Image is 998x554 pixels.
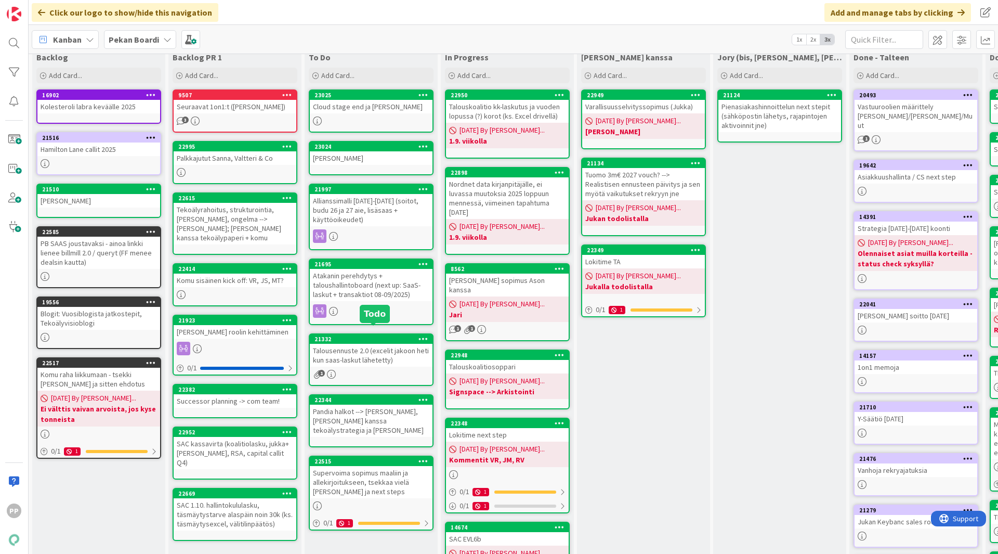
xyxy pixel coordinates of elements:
[310,260,432,301] div: 21695Atakanin perehdytys + taloushallintoboard (next up: SaaS-laskut + transaktiot 08-09/2025)
[457,71,491,80] span: Add Card...
[855,300,977,309] div: 22041
[174,325,296,339] div: [PERSON_NAME] roolin kehittäminen
[174,91,296,100] div: 9507
[446,274,569,297] div: [PERSON_NAME] sopimus Ason kanssa
[446,91,569,123] div: 22950Talouskoalitio kk-laskutus ja vuoden lopussa (?) korot (ks. Excel drivellä)
[859,162,977,169] div: 19642
[64,447,81,456] div: 1
[582,255,705,268] div: Lokitime TA
[585,126,702,137] b: [PERSON_NAME]
[446,91,569,100] div: 22950
[446,351,569,373] div: 22948Talouskoalitiosoppari
[310,269,432,301] div: Atakanin perehdytys + taloushallintoboard (next up: SaaS-laskut + transaktiot 08-09/2025)
[174,362,296,375] div: 0/1
[855,212,977,222] div: 14391
[859,352,977,359] div: 14157
[314,186,432,193] div: 21997
[855,463,977,477] div: Vanhoja rekryajatuksia
[582,100,705,113] div: Varallisuusselvityssopimus (Jukka)
[174,91,296,113] div: 9507Seuraavat 1on1:t ([PERSON_NAME])
[858,248,974,269] b: Olennaiset asiat muilla korteilla - status check syksyllä?
[309,89,434,133] a: 23025Cloud stage end ja [PERSON_NAME]
[174,203,296,244] div: Tekoälyrahoitus, strukturointia, [PERSON_NAME], ongelma --> [PERSON_NAME]; [PERSON_NAME] kanssa t...
[310,91,432,113] div: 23025Cloud stage end ja [PERSON_NAME]
[173,141,297,184] a: 22995Palkkajutut Sanna, Valtteri & Co
[309,52,331,62] span: To Do
[594,71,627,80] span: Add Card...
[37,227,160,237] div: 22585
[37,185,160,208] div: 21510[PERSON_NAME]
[42,92,160,99] div: 16902
[314,336,432,343] div: 21332
[582,159,705,168] div: 21134
[582,91,705,113] div: 22949Varallisuusselvityssopimus (Jukka)
[41,404,157,424] b: Ei välttis vaivan arvoista, jos kyse tonneista
[37,185,160,194] div: 21510
[472,488,489,496] div: 1
[451,352,569,359] div: 22948
[32,3,218,22] div: Click our logo to show/hide this navigation
[182,117,189,123] span: 3
[855,170,977,184] div: Asiakkuushallinta / CS next step
[178,92,296,99] div: 9507
[451,524,569,531] div: 14674
[310,100,432,113] div: Cloud stage end ja [PERSON_NAME]
[853,52,909,62] span: Done - Talteen
[446,428,569,442] div: Lokitime next step
[310,185,432,194] div: 21997
[855,91,977,132] div: 20493Vastuuroolien määrittely [PERSON_NAME]/[PERSON_NAME]/Muut
[855,212,977,235] div: 14391Strategia [DATE]-[DATE] koonti
[173,315,297,376] a: 21923[PERSON_NAME] roolin kehittäminen0/1
[37,194,160,208] div: [PERSON_NAME]
[37,358,160,391] div: 22517Komu raha liikkumaan - tsekki [PERSON_NAME] ja sitten ehdotus
[174,385,296,394] div: 22382
[174,489,296,498] div: 22669
[451,92,569,99] div: 22950
[7,7,21,21] img: Visit kanbanzone.com
[446,523,569,532] div: 14674
[36,357,161,459] a: 22517Komu raha liikkumaan - tsekki [PERSON_NAME] ja sitten ehdotus[DATE] By [PERSON_NAME]...Ei vä...
[37,307,160,330] div: Blogit: Vuosiblogista jatkostepit, Tekoälyvisioblogi
[37,368,160,391] div: Komu raha liikkumaan - tsekki [PERSON_NAME] ja sitten ehdotus
[587,92,705,99] div: 22949
[582,168,705,200] div: Tuomo 3m€ 2027 vouch? --> Realistisen ennusteen päivitys ja sen myötä vaikutukset rekryyn jne
[178,265,296,273] div: 22414
[309,141,434,175] a: 23024[PERSON_NAME]
[855,506,977,515] div: 21279
[855,161,977,170] div: 19642
[174,264,296,274] div: 22414
[36,297,161,349] a: 19556Blogit: Vuosiblogista jatkostepit, Tekoälyvisioblogi
[185,71,218,80] span: Add Card...
[855,403,977,412] div: 21710
[174,316,296,325] div: 21923
[174,428,296,437] div: 22952
[585,213,702,224] b: Jukan todolistalla
[866,71,899,80] span: Add Card...
[321,71,354,80] span: Add Card...
[449,386,566,397] b: Signspace --> Arkistointi
[446,100,569,123] div: Talouskoalitio kk-laskutus ja vuoden lopussa (?) korot (ks. Excel drivellä)
[364,309,386,319] h5: Todo
[855,454,977,463] div: 21476
[446,351,569,360] div: 22948
[855,506,977,529] div: 21279Jukan Keybanc sales roolit
[314,458,432,465] div: 22515
[718,100,841,132] div: Pienasiakashinnoittelun next stepit (sähköpostin lähetys, rajapintojen aktivoinnit jne)
[853,211,978,290] a: 14391Strategia [DATE]-[DATE] koonti[DATE] By [PERSON_NAME]...Olennaiset asiat muilla korteilla - ...
[445,263,570,341] a: 8562[PERSON_NAME] sopimus Ason kanssa[DATE] By [PERSON_NAME]...Jari
[459,376,545,386] span: [DATE] By [PERSON_NAME]...
[309,184,434,250] a: 21997Allianssimalli [DATE]-[DATE] (soitot, budu 26 ja 27 aie, lisäsaas + käyttöoikeudet)
[310,334,432,344] div: 21332
[582,159,705,200] div: 21134Tuomo 3m€ 2027 vouch? --> Realistisen ennusteen päivitys ja sen myötä vaikutukset rekryyn jne
[178,317,296,324] div: 21923
[451,265,569,273] div: 8562
[174,316,296,339] div: 21923[PERSON_NAME] roolin kehittäminen
[582,91,705,100] div: 22949
[587,247,705,254] div: 22349
[173,488,297,541] a: 22669SAC 1.10. hallintokululasku, täsmäytystarve alaspäin noin 30k (ks. täsmäytysexcel, välitilin...
[459,221,545,232] span: [DATE] By [PERSON_NAME]...
[596,202,681,213] span: [DATE] By [PERSON_NAME]...
[310,151,432,165] div: [PERSON_NAME]
[174,100,296,113] div: Seuraavat 1on1:t ([PERSON_NAME])
[717,89,842,143] a: 21124Pienasiakashinnoittelun next stepit (sähköpostin lähetys, rajapintojen aktivoinnit jne)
